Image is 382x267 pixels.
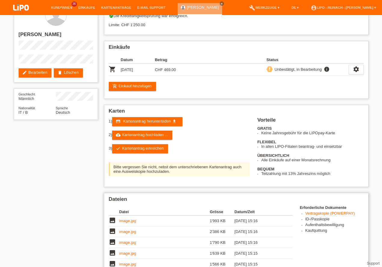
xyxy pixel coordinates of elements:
span: Kartenantrag herunterladen [123,119,171,123]
i: edit [22,70,27,75]
b: GRATIS [257,126,272,131]
th: Datum [121,56,155,64]
i: info [323,66,330,72]
span: Deutsch [56,110,70,115]
b: FLEXIBEL [257,140,276,144]
i: image [109,249,116,256]
td: 2'386 KB [210,226,234,237]
td: 1'639 KB [210,248,234,259]
th: Status [267,56,349,64]
i: priority_high [267,67,272,71]
td: CHF 469.00 [155,64,189,76]
div: Die Kreditfähigkeitsprüfung war erfolgreich. Limite: CHF 1'250.00 [109,13,364,32]
h2: [PERSON_NAME] [19,32,93,41]
td: [DATE] 15:15 [234,248,284,259]
div: 3) [109,144,250,153]
a: editBearbeiten [19,68,52,77]
i: get_app [172,119,177,124]
a: close [220,2,224,6]
span: Nationalität [19,106,35,110]
td: 1'790 KB [210,237,234,248]
a: image.jpg [119,229,136,234]
i: delete [57,70,62,75]
th: Betrag [155,56,189,64]
a: Einkäufe [75,6,98,9]
h2: Vorteile [257,117,363,126]
i: add_shopping_cart [112,84,117,88]
a: image.jpg [119,262,136,266]
a: deleteLöschen [54,68,83,77]
a: cloud_uploadKartenantrag hochladen ... [112,131,172,140]
td: [DATE] 15:16 [234,216,284,226]
a: Support [367,261,380,265]
td: 1'993 KB [210,216,234,226]
a: image.jpg [119,219,136,223]
b: BEQUEM [257,167,274,171]
th: Datei [119,208,210,216]
li: Teilzahlung mit 13% Jahreszins möglich [261,171,363,176]
div: 2) [109,131,250,140]
i: image [109,217,116,224]
span: 36 [72,2,77,7]
i: settings [353,66,359,73]
i: image [109,228,116,235]
li: Aufenthaltsbewilligung [305,222,364,228]
a: credit_card Kartenantrag herunterladen get_app [112,117,182,126]
i: verified_user [109,13,114,18]
li: Alle Einkäufe auf einer Monatsrechnung [261,158,363,162]
div: Bitte vergessen Sie nicht, nebst dem unterschriebenen Kartenantrag auch eine Ausweiskopie hochzul... [109,162,250,176]
a: Vertragskopie (POWERPAY) [305,211,355,216]
a: DE ▾ [289,6,302,9]
div: 1) [109,117,250,126]
span: Sprache [56,106,68,110]
a: image.jpg [119,240,136,245]
i: check [116,146,121,151]
i: image [109,238,116,246]
a: E-Mail Support [134,6,169,9]
a: add_shopping_cartEinkauf hinzufügen [109,82,156,91]
a: buildWerkzeuge ▾ [246,6,283,9]
i: cloud_upload [116,132,121,137]
td: [DATE] 15:16 [234,226,284,237]
span: Geschlecht [19,92,35,96]
i: credit_card [116,119,121,124]
li: Keine Jahresgebühr für die LIPOpay-Karte [261,131,363,135]
td: [DATE] 15:16 [234,237,284,248]
h2: Karten [109,108,364,117]
td: [DATE] [121,64,155,76]
i: close [220,2,223,5]
a: LIPO pay [6,12,36,17]
b: ÜBERSICHTLICH [257,153,289,158]
th: Datum/Zeit [234,208,284,216]
i: POSP00027181 [109,66,116,73]
i: account_circle [311,5,317,11]
a: [PERSON_NAME] [187,5,219,10]
li: ID-/Passkopie [305,217,364,222]
li: In allen LIPO-Filialen beantrag- und einsetzbar [261,144,363,149]
a: Kartenanträge [98,6,134,9]
h4: Erforderliche Dokumente [300,205,364,210]
div: Unbestätigt, in Bearbeitung [273,66,322,73]
span: Italien / B / 01.10.2019 [19,110,28,115]
th: Grösse [210,208,234,216]
h2: Einkäufe [109,44,364,53]
h2: Dateien [109,196,364,205]
a: image.jpg [119,251,136,256]
a: checkKartenantrag einreichen [112,144,168,153]
a: account_circleLIPO - Reinach - [PERSON_NAME] ▾ [308,6,379,9]
a: Kund*innen [48,6,75,9]
li: Kaufquittung [305,228,364,234]
div: Männlich [19,92,56,101]
i: build [249,5,255,11]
